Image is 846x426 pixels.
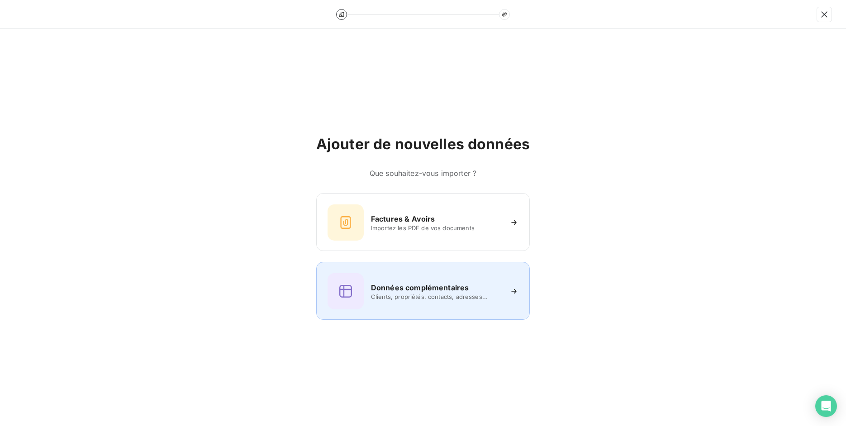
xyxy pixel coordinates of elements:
span: Clients, propriétés, contacts, adresses... [371,293,502,300]
span: Importez les PDF de vos documents [371,224,502,232]
h2: Ajouter de nouvelles données [316,135,530,153]
h6: Factures & Avoirs [371,213,435,224]
h6: Que souhaitez-vous importer ? [316,168,530,179]
div: Open Intercom Messenger [815,395,837,417]
h6: Données complémentaires [371,282,469,293]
